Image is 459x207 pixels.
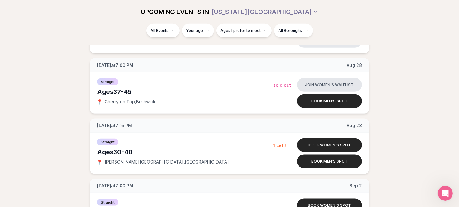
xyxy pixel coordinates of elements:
span: 📍 [97,99,102,104]
button: [US_STATE][GEOGRAPHIC_DATA] [211,5,318,19]
span: All Boroughs [279,28,302,33]
button: Join women's waitlist [297,78,362,92]
div: Ages 30-40 [97,148,273,156]
span: All Events [151,28,169,33]
span: [DATE] at 7:15 PM [97,122,132,129]
span: Cherry on Top , Bushwick [105,99,155,105]
span: 1 Left! [273,143,286,148]
span: [DATE] at 7:00 PM [97,183,133,189]
span: Sep 2 [349,183,362,189]
button: Your age [182,24,214,37]
span: [PERSON_NAME][GEOGRAPHIC_DATA] , [GEOGRAPHIC_DATA] [105,159,229,165]
button: Ages I prefer to meet [216,24,272,37]
span: Sold Out [273,82,291,88]
button: Book women's spot [297,138,362,152]
button: All Boroughs [274,24,313,37]
iframe: Intercom live chat [438,186,453,201]
span: Ages I prefer to meet [221,28,261,33]
span: UPCOMING EVENTS IN [141,7,209,16]
button: Book men's spot [297,155,362,168]
button: All Events [146,24,180,37]
span: Straight [97,139,118,145]
span: [DATE] at 7:00 PM [97,62,133,68]
span: Straight [97,199,118,206]
span: 📍 [97,160,102,165]
span: Straight [97,78,118,85]
button: Book men's spot [297,94,362,108]
div: Ages 37-45 [97,87,273,96]
span: Your age [186,28,203,33]
span: Aug 28 [347,122,362,129]
span: Aug 28 [347,62,362,68]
